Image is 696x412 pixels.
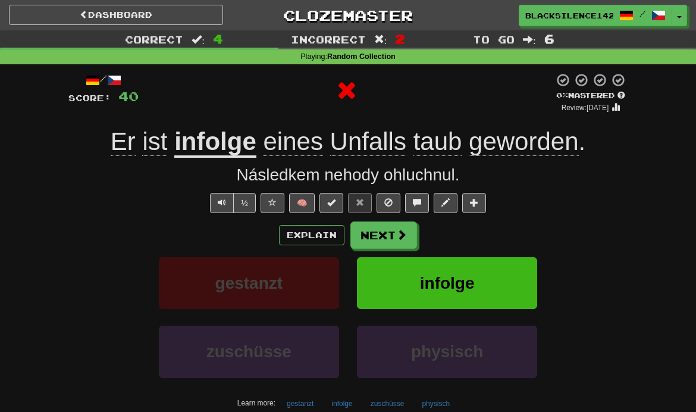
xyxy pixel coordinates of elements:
[319,193,343,213] button: Set this sentence to 100% Mastered (alt+m)
[213,32,223,46] span: 4
[525,10,613,21] span: BlackSilence1425
[118,89,139,104] span: 40
[420,274,475,292] span: infolge
[210,193,234,213] button: Play sentence audio (ctl+space)
[357,326,537,377] button: physisch
[233,193,256,213] button: ½
[192,35,205,45] span: :
[125,33,183,45] span: Correct
[206,342,291,361] span: zuschüsse
[159,257,339,309] button: gestanzt
[215,274,283,292] span: gestanzt
[237,399,275,407] small: Learn more:
[413,127,462,156] span: taub
[556,90,568,100] span: 0 %
[462,193,486,213] button: Add to collection (alt+a)
[263,127,322,156] span: eines
[348,193,372,213] button: Reset to 0% Mastered (alt+r)
[111,127,136,156] span: Er
[523,35,536,45] span: :
[159,326,339,377] button: zuschüsse
[469,127,578,156] span: geworden
[68,73,139,88] div: /
[405,193,429,213] button: Discuss sentence (alt+u)
[279,225,344,245] button: Explain
[68,93,111,103] span: Score:
[374,35,387,45] span: :
[208,193,256,213] div: Text-to-speech controls
[261,193,284,213] button: Favorite sentence (alt+f)
[473,33,515,45] span: To go
[519,5,672,26] a: BlackSilence1425 /
[256,127,585,156] span: .
[142,127,167,156] span: ist
[395,32,405,46] span: 2
[357,257,537,309] button: infolge
[241,5,455,26] a: Clozemaster
[9,5,223,25] a: Dashboard
[174,127,256,158] u: infolge
[639,10,645,18] span: /
[562,104,609,112] small: Review: [DATE]
[554,90,628,101] div: Mastered
[544,32,554,46] span: 6
[411,342,483,361] span: physisch
[434,193,457,213] button: Edit sentence (alt+d)
[377,193,400,213] button: Ignore sentence (alt+i)
[327,52,396,61] strong: Random Collection
[289,193,315,213] button: 🧠
[68,163,628,187] div: Následkem nehody ohluchnul.
[330,127,406,156] span: Unfalls
[350,221,417,249] button: Next
[291,33,366,45] span: Incorrect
